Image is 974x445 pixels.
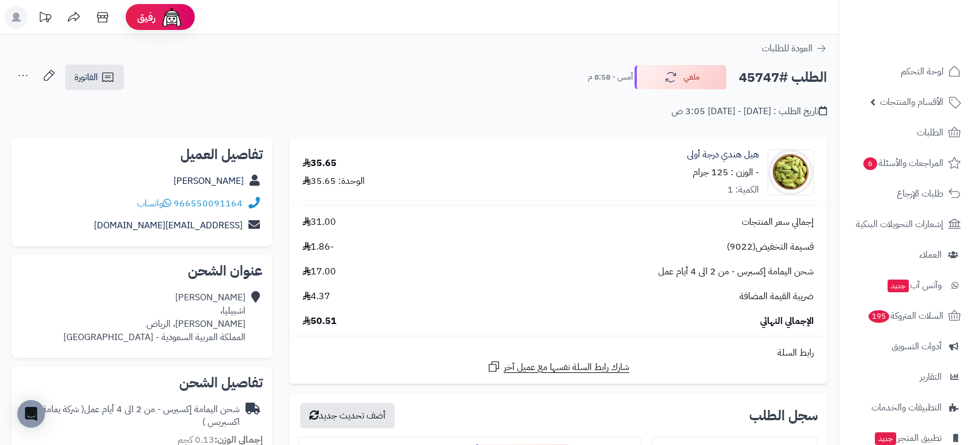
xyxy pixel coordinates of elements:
[863,157,877,170] span: 6
[303,265,336,278] span: 17.00
[21,403,240,429] div: شحن اليمامة إكسبرس - من 2 الى 4 أيام عمل
[137,197,171,210] a: واتساب
[588,71,633,83] small: أمس - 8:58 م
[487,360,629,374] a: شارك رابط السلة نفسها مع عميل آخر
[94,218,243,232] a: [EMAIL_ADDRESS][DOMAIN_NAME]
[846,241,967,269] a: العملاء
[173,174,244,188] a: [PERSON_NAME]
[63,291,246,344] div: [PERSON_NAME] اشبيليا، [PERSON_NAME]، الرياض المملكة العربية السعودية - [GEOGRAPHIC_DATA]
[303,290,330,303] span: 4.37
[917,125,943,141] span: الطلبات
[896,32,963,56] img: logo-2.png
[901,63,943,80] span: لوحة التحكم
[727,183,759,197] div: الكمية: 1
[300,403,395,428] button: أضف تحديث جديد
[504,361,629,374] span: شارك رابط السلة نفسها مع عميل آخر
[635,65,727,89] button: ملغي
[871,399,942,416] span: التطبيقات والخدمات
[727,240,814,254] span: قسيمة التخفيض(9022)
[888,280,909,292] span: جديد
[17,400,45,428] div: Open Intercom Messenger
[846,333,967,360] a: أدوات التسويق
[760,315,814,328] span: الإجمالي النهائي
[173,197,243,210] a: 966550091164
[846,119,967,146] a: الطلبات
[658,265,814,278] span: شحن اليمامة إكسبرس - من 2 الى 4 أيام عمل
[846,210,967,238] a: إشعارات التحويلات البنكية
[303,216,336,229] span: 31.00
[742,216,814,229] span: إجمالي سعر المنتجات
[846,302,967,330] a: السلات المتروكة195
[762,42,827,55] a: العودة للطلبات
[920,369,942,385] span: التقارير
[21,376,263,390] h2: تفاصيل الشحن
[856,216,943,232] span: إشعارات التحويلات البنكية
[303,157,337,170] div: 35.65
[739,66,827,89] h2: الطلب #45747
[303,240,334,254] span: -1.86
[846,58,967,85] a: لوحة التحكم
[846,149,967,177] a: المراجعات والأسئلة6
[21,264,263,278] h2: عنوان الشحن
[846,271,967,299] a: وآتس آبجديد
[74,70,98,84] span: الفاتورة
[862,155,943,171] span: المراجعات والأسئلة
[21,148,263,161] h2: تفاصيل العميل
[867,308,943,324] span: السلات المتروكة
[897,186,943,202] span: طلبات الإرجاع
[768,149,813,195] img: %20%D9%87%D9%8A%D9%84-90x90.jpg
[693,165,759,179] small: - الوزن : 125 جرام
[303,315,337,328] span: 50.51
[137,10,156,24] span: رفيق
[739,290,814,303] span: ضريبة القيمة المضافة
[160,6,183,29] img: ai-face.png
[892,338,942,355] span: أدوات التسويق
[303,175,365,188] div: الوحدة: 35.65
[31,6,59,32] a: تحديثات المنصة
[687,148,759,161] a: هيل هندي درجة أولى
[294,346,822,360] div: رابط السلة
[880,94,943,110] span: الأقسام والمنتجات
[886,277,942,293] span: وآتس آب
[65,65,124,90] a: الفاتورة
[869,310,889,323] span: 195
[846,394,967,421] a: التطبيقات والخدمات
[846,363,967,391] a: التقارير
[671,105,827,118] div: تاريخ الطلب : [DATE] - [DATE] 3:05 ص
[749,409,818,423] h3: سجل الطلب
[846,180,967,208] a: طلبات الإرجاع
[875,432,896,445] span: جديد
[919,247,942,263] span: العملاء
[762,42,813,55] span: العودة للطلبات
